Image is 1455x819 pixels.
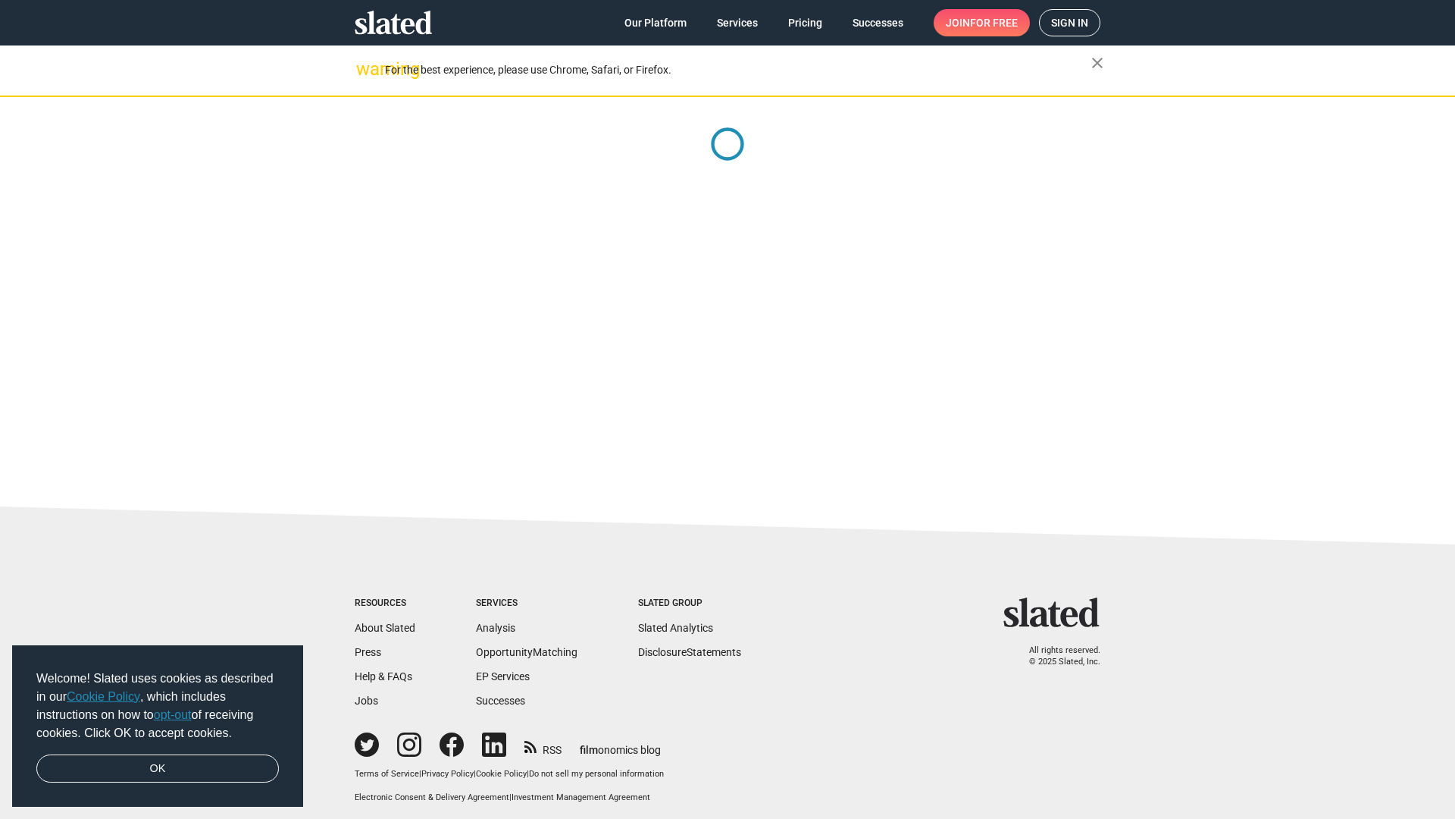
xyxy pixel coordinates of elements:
[638,622,713,634] a: Slated Analytics
[638,646,741,658] a: DisclosureStatements
[474,769,476,779] span: |
[512,792,650,802] a: Investment Management Agreement
[840,9,915,36] a: Successes
[419,769,421,779] span: |
[355,792,509,802] a: Electronic Consent & Delivery Agreement
[1088,54,1106,72] mat-icon: close
[36,670,279,742] span: Welcome! Slated uses cookies as described in our , which includes instructions on how to of recei...
[580,731,661,758] a: filmonomics blog
[529,769,664,780] button: Do not sell my personal information
[638,598,741,610] div: Slated Group
[934,9,1030,36] a: Joinfor free
[1013,645,1100,667] p: All rights reserved. © 2025 Slated, Inc.
[509,792,512,802] span: |
[776,9,834,36] a: Pricing
[705,9,770,36] a: Services
[67,690,140,703] a: Cookie Policy
[421,769,474,779] a: Privacy Policy
[355,598,415,610] div: Resources
[356,60,374,78] mat-icon: warning
[476,646,577,658] a: OpportunityMatching
[476,622,515,634] a: Analysis
[355,622,415,634] a: About Slated
[580,744,598,756] span: film
[853,9,903,36] span: Successes
[612,9,699,36] a: Our Platform
[355,670,412,682] a: Help & FAQs
[717,9,758,36] span: Services
[788,9,822,36] span: Pricing
[355,769,419,779] a: Terms of Service
[624,9,687,36] span: Our Platform
[355,695,378,707] a: Jobs
[970,9,1018,36] span: for free
[1039,9,1100,36] a: Sign in
[355,646,381,658] a: Press
[476,670,530,682] a: EP Services
[476,598,577,610] div: Services
[36,755,279,783] a: dismiss cookie message
[476,695,525,707] a: Successes
[12,645,303,808] div: cookieconsent
[476,769,527,779] a: Cookie Policy
[527,769,529,779] span: |
[1051,10,1088,36] span: Sign in
[154,708,192,721] a: opt-out
[946,9,1018,36] span: Join
[385,60,1091,80] div: For the best experience, please use Chrome, Safari, or Firefox.
[524,734,562,758] a: RSS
